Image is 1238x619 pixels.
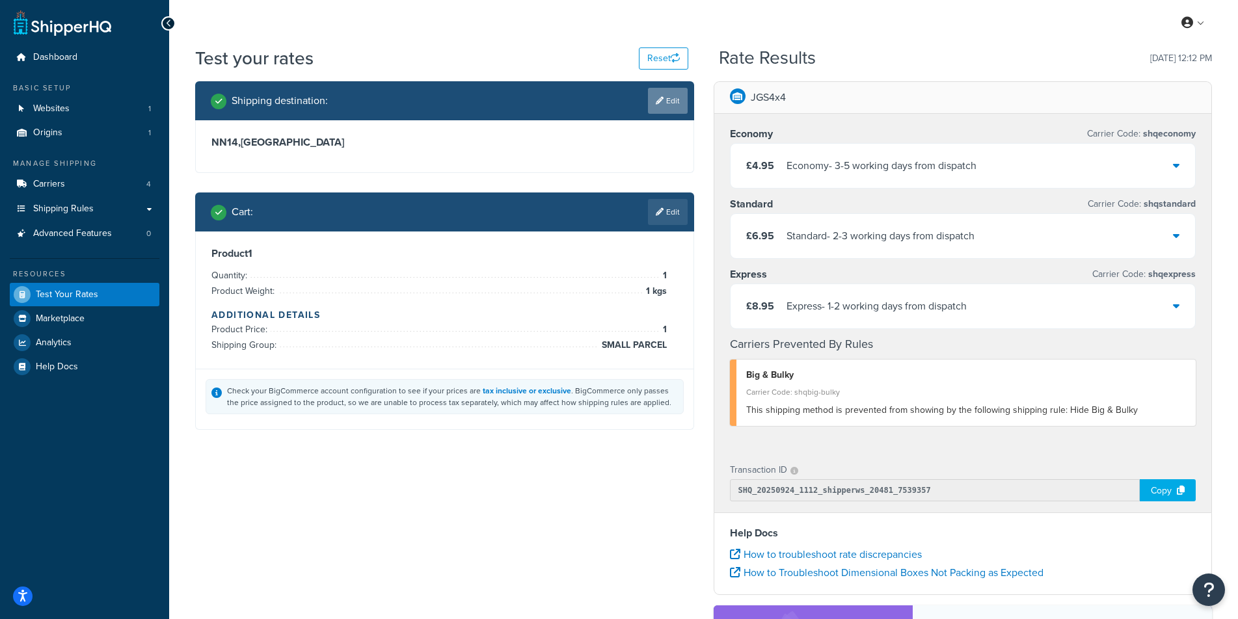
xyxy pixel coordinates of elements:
[211,136,678,149] h3: NN14 , [GEOGRAPHIC_DATA]
[648,199,688,225] a: Edit
[211,269,250,282] span: Quantity:
[1087,125,1196,143] p: Carrier Code:
[1092,265,1196,283] p: Carrier Code:
[10,158,159,169] div: Manage Shipping
[599,337,667,353] span: SMALL PARCEL
[648,88,688,114] a: Edit
[10,121,159,145] a: Origins1
[10,222,159,246] li: Advanced Features
[232,95,328,107] h2: Shipping destination :
[730,336,1196,353] h4: Carriers Prevented By Rules
[1141,197,1196,211] span: shqstandard
[751,88,786,107] p: JGS4x4
[36,313,85,324] span: Marketplace
[10,121,159,145] li: Origins
[33,103,70,114] span: Websites
[660,268,667,283] span: 1
[232,206,253,218] h2: Cart :
[10,331,159,354] a: Analytics
[36,337,72,349] span: Analytics
[36,362,78,373] span: Help Docs
[10,355,159,378] a: Help Docs
[719,48,816,68] h2: Rate Results
[211,338,280,352] span: Shipping Group:
[643,283,667,299] span: 1 kgs
[746,298,774,313] span: £8.95
[746,383,1187,401] div: Carrier Code: shqbig-bulky
[1192,573,1225,606] button: Open Resource Center
[730,525,1196,541] h4: Help Docs
[227,385,678,408] div: Check your BigCommerce account configuration to see if your prices are . BigCommerce only passes ...
[211,247,678,260] h3: Product 1
[10,307,159,330] a: Marketplace
[730,461,787,479] p: Transaction ID
[148,127,151,138] span: 1
[10,83,159,94] div: Basic Setup
[730,565,1043,580] a: How to Troubleshoot Dimensional Boxes Not Packing as Expected
[211,323,271,336] span: Product Price:
[211,284,278,298] span: Product Weight:
[730,127,773,140] h3: Economy
[10,172,159,196] li: Carriers
[10,172,159,196] a: Carriers4
[10,197,159,221] a: Shipping Rules
[730,198,773,211] h3: Standard
[746,366,1187,384] div: Big & Bulky
[1146,267,1196,281] span: shqexpress
[33,52,77,63] span: Dashboard
[1140,127,1196,140] span: shqeconomy
[639,47,688,70] button: Reset
[1140,479,1196,501] div: Copy
[483,385,571,397] a: tax inclusive or exclusive
[730,268,767,281] h3: Express
[146,228,151,239] span: 0
[146,179,151,190] span: 4
[746,403,1138,417] span: This shipping method is prevented from showing by the following shipping rule: Hide Big & Bulky
[1150,49,1212,68] p: [DATE] 12:12 PM
[33,127,62,138] span: Origins
[148,103,151,114] span: 1
[787,157,976,175] div: Economy - 3-5 working days from dispatch
[33,228,112,239] span: Advanced Features
[211,308,678,322] h4: Additional Details
[746,158,774,173] span: £4.95
[730,547,922,562] a: How to troubleshoot rate discrepancies
[10,283,159,306] a: Test Your Rates
[10,46,159,70] a: Dashboard
[33,204,94,215] span: Shipping Rules
[10,222,159,246] a: Advanced Features0
[660,322,667,337] span: 1
[10,269,159,280] div: Resources
[787,227,975,245] div: Standard - 2-3 working days from dispatch
[1088,195,1196,213] p: Carrier Code:
[10,97,159,121] li: Websites
[787,297,967,315] div: Express - 1-2 working days from dispatch
[36,289,98,300] span: Test Your Rates
[746,228,774,243] span: £6.95
[10,97,159,121] a: Websites1
[195,46,314,71] h1: Test your rates
[33,179,65,190] span: Carriers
